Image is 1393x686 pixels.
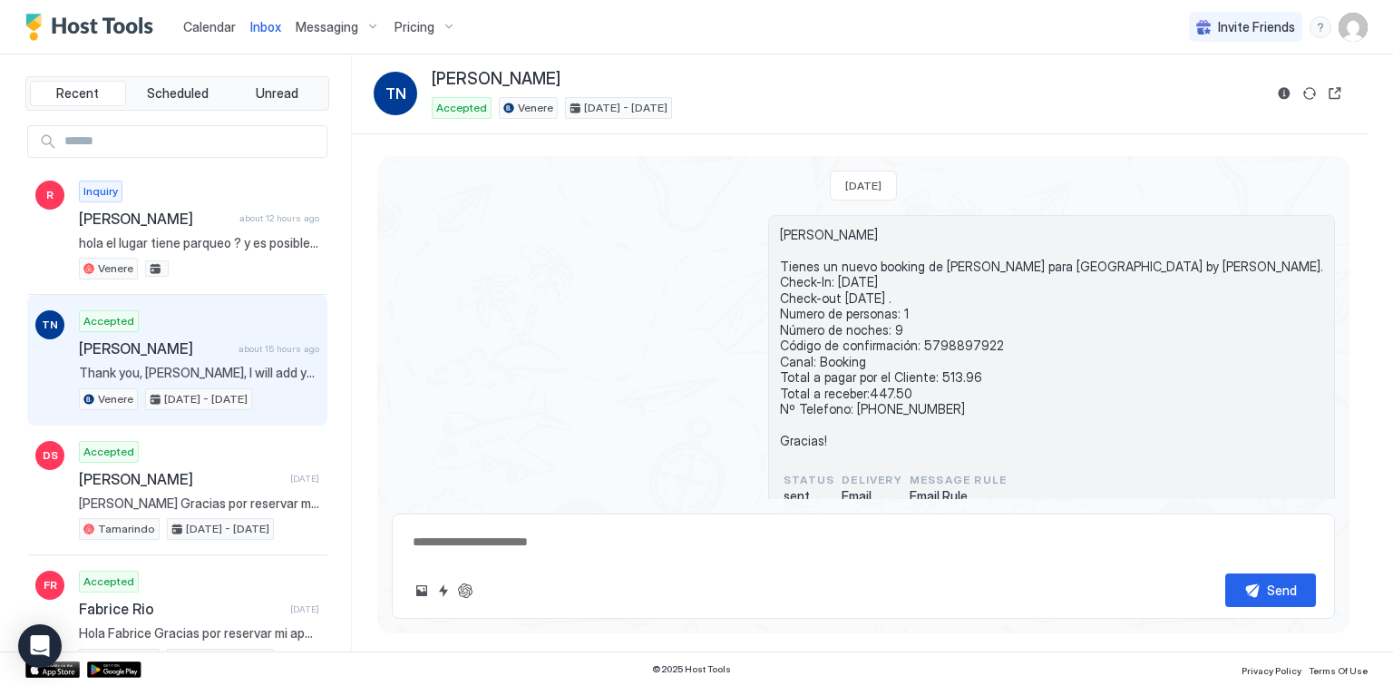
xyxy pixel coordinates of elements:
[518,100,553,116] span: Venere
[411,580,433,602] button: Upload image
[1218,19,1295,35] span: Invite Friends
[239,212,319,224] span: about 12 hours ago
[432,69,560,90] span: [PERSON_NAME]
[98,521,155,537] span: Tamarindo
[1299,83,1320,104] button: Sync reservation
[584,100,667,116] span: [DATE] - [DATE]
[1309,660,1368,679] a: Terms Of Use
[25,76,329,111] div: tab-group
[845,179,882,192] span: [DATE]
[784,488,834,505] span: sent
[1242,660,1301,679] a: Privacy Policy
[250,19,281,34] span: Inbox
[1225,573,1316,607] button: Send
[79,600,283,618] span: Fabrice Rio
[290,603,319,615] span: [DATE]
[1339,13,1368,42] div: User profile
[186,521,269,537] span: [DATE] - [DATE]
[79,495,319,512] span: [PERSON_NAME] Gracias por reservar mi apartamento, estoy encantada de teneros por aquí. Te estaré...
[56,85,99,102] span: Recent
[98,260,133,277] span: Venere
[1310,16,1331,38] div: menu
[1273,83,1295,104] button: Reservation information
[98,391,133,407] span: Venere
[25,14,161,41] a: Host Tools Logo
[296,19,358,35] span: Messaging
[44,577,57,593] span: FR
[79,365,319,381] span: Thank you, [PERSON_NAME], I will add your number on Whatsapp. I am really looking forward to my t...
[1242,665,1301,676] span: Privacy Policy
[83,444,134,460] span: Accepted
[43,447,58,464] span: DS
[79,210,232,228] span: [PERSON_NAME]
[164,391,248,407] span: [DATE] - [DATE]
[183,19,236,34] span: Calendar
[910,472,1007,488] span: Message Rule
[910,488,1007,505] span: Email Rule
[79,625,319,642] span: Hola Fabrice Gracias por reservar mi apartamento, estoy encantada de teneros por aquí. Te estaré ...
[18,624,62,668] div: Open Intercom Messenger
[79,339,231,358] span: [PERSON_NAME]
[229,81,325,106] button: Unread
[183,17,236,36] a: Calendar
[239,343,319,355] span: about 15 hours ago
[842,488,902,505] span: Email
[57,126,326,157] input: Input Field
[433,580,454,602] button: Quick reply
[1324,83,1346,104] button: Open reservation
[385,83,406,104] span: TN
[784,472,834,488] span: status
[79,235,319,251] span: hola el lugar tiene parqueo ? y es posible el día de check out [DATE], dejar las cosas en el carr...
[83,573,134,590] span: Accepted
[256,85,298,102] span: Unread
[1309,665,1368,676] span: Terms Of Use
[30,81,126,106] button: Recent
[25,661,80,678] a: App Store
[842,472,902,488] span: Delivery
[147,85,209,102] span: Scheduled
[290,473,319,485] span: [DATE]
[436,100,487,116] span: Accepted
[83,313,134,329] span: Accepted
[395,19,434,35] span: Pricing
[83,183,118,200] span: Inquiry
[780,227,1323,449] span: [PERSON_NAME] Tienes un nuevo booking de [PERSON_NAME] para [GEOGRAPHIC_DATA] by [PERSON_NAME]. C...
[79,470,283,488] span: [PERSON_NAME]
[87,661,141,678] a: Google Play Store
[1267,581,1297,600] div: Send
[250,17,281,36] a: Inbox
[130,81,226,106] button: Scheduled
[454,580,476,602] button: ChatGPT Auto Reply
[652,663,731,675] span: © 2025 Host Tools
[46,187,54,203] span: R
[42,317,58,333] span: TN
